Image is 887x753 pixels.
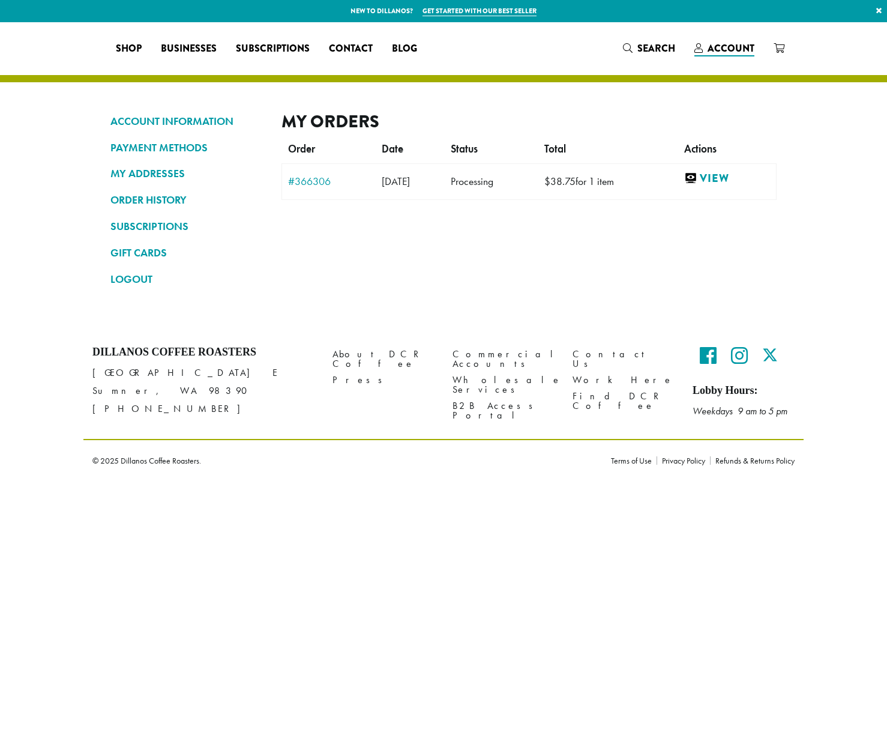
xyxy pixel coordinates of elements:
td: for 1 item [538,163,678,199]
a: ORDER HISTORY [110,190,263,210]
span: Status [451,142,478,156]
a: B2B Access Portal [453,398,555,424]
span: Shop [116,41,142,56]
span: Businesses [161,41,217,56]
p: © 2025 Dillanos Coffee Roasters. [92,456,593,465]
a: PAYMENT METHODS [110,138,263,158]
span: Search [637,41,675,55]
span: $ [544,175,550,188]
a: Wholesale Services [453,372,555,398]
a: GIFT CARDS [110,243,263,263]
span: Subscriptions [236,41,310,56]
span: Contact [329,41,373,56]
td: Processing [445,163,538,199]
a: Find DCR Coffee [573,389,675,414]
em: Weekdays 9 am to 5 pm [693,405,787,417]
a: LOGOUT [110,269,263,289]
span: Total [544,142,566,156]
span: Account [708,41,754,55]
a: SUBSCRIPTIONS [110,216,263,237]
a: Refunds & Returns Policy [710,456,795,465]
a: Press [332,372,434,389]
a: Terms of Use [611,456,657,465]
span: Order [288,142,315,156]
nav: Account pages [110,111,263,299]
a: Shop [106,39,151,58]
h4: Dillanos Coffee Roasters [92,346,314,359]
a: Search [613,38,685,58]
p: [GEOGRAPHIC_DATA] E Sumner, WA 98390 [PHONE_NUMBER] [92,364,314,418]
span: Actions [684,142,717,156]
a: Commercial Accounts [453,346,555,372]
a: MY ADDRESSES [110,163,263,184]
h5: Lobby Hours: [693,384,795,398]
span: Blog [392,41,417,56]
a: ACCOUNT INFORMATION [110,111,263,132]
span: Date [382,142,403,156]
a: #366306 [288,176,370,187]
h2: My Orders [281,111,777,132]
a: View [684,171,770,186]
a: Work Here [573,372,675,389]
a: Privacy Policy [657,456,710,465]
span: 38.75 [544,175,576,188]
a: Get started with our best seller [422,6,537,16]
a: Contact Us [573,346,675,372]
span: [DATE] [382,175,410,188]
a: About DCR Coffee [332,346,434,372]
